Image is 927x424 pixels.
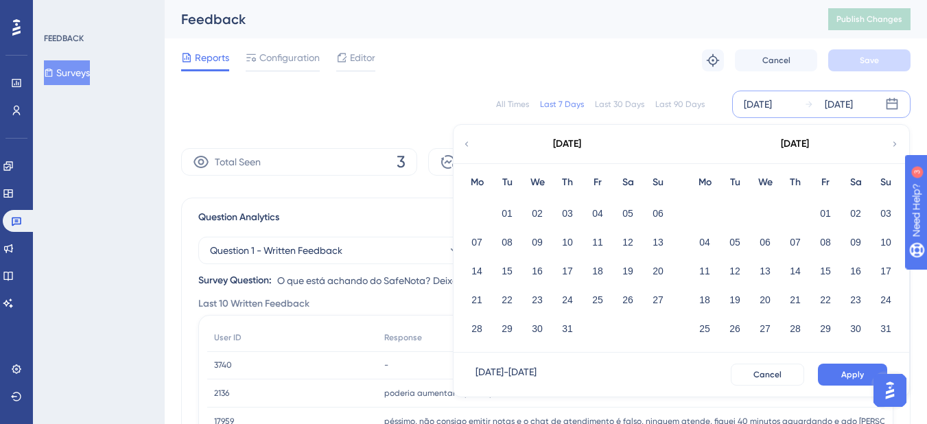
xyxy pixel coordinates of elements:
[553,136,581,152] div: [DATE]
[841,174,871,191] div: Sa
[552,174,583,191] div: Th
[655,99,705,110] div: Last 90 Days
[731,364,804,386] button: Cancel
[814,317,837,340] button: 29
[540,99,584,110] div: Last 7 Days
[214,332,242,343] span: User ID
[814,202,837,225] button: 01
[646,202,670,225] button: 06
[723,288,747,311] button: 19
[95,7,99,18] div: 3
[844,259,867,283] button: 16
[814,259,837,283] button: 15
[492,174,522,191] div: Tu
[556,317,579,340] button: 31
[586,231,609,254] button: 11
[198,237,473,264] button: Question 1 - Written Feedback
[465,259,489,283] button: 14
[735,49,817,71] button: Cancel
[198,296,309,312] span: Last 10 Written Feedback
[723,259,747,283] button: 12
[586,288,609,311] button: 25
[214,360,232,370] span: 3740
[384,388,633,399] span: poderia aumentar o prazo para [PERSON_NAME] -se conectado.
[526,202,549,225] button: 02
[646,231,670,254] button: 13
[753,259,777,283] button: 13
[616,231,639,254] button: 12
[616,259,639,283] button: 19
[869,370,911,411] iframe: UserGuiding AI Assistant Launcher
[210,242,342,259] span: Question 1 - Written Feedback
[836,14,902,25] span: Publish Changes
[874,202,897,225] button: 03
[860,55,879,66] span: Save
[828,8,911,30] button: Publish Changes
[814,231,837,254] button: 08
[526,259,549,283] button: 16
[583,174,613,191] div: Fr
[825,96,853,113] div: [DATE]
[874,231,897,254] button: 10
[495,202,519,225] button: 01
[643,174,673,191] div: Su
[198,209,279,226] span: Question Analytics
[646,259,670,283] button: 20
[841,369,864,380] span: Apply
[616,202,639,225] button: 05
[844,317,867,340] button: 30
[556,259,579,283] button: 17
[874,288,897,311] button: 24
[277,272,680,289] span: O que está achando do SafeNota? Deixe sua opinião e/ou sugestão e nos ajude a melhorar.
[753,288,777,311] button: 20
[720,174,750,191] div: Tu
[214,388,229,399] span: 2136
[496,99,529,110] div: All Times
[784,288,807,311] button: 21
[198,272,272,289] div: Survey Question:
[828,49,911,71] button: Save
[556,288,579,311] button: 24
[874,259,897,283] button: 17
[781,136,809,152] div: [DATE]
[810,174,841,191] div: Fr
[844,231,867,254] button: 09
[646,288,670,311] button: 27
[753,231,777,254] button: 06
[195,49,229,66] span: Reports
[871,174,901,191] div: Su
[495,288,519,311] button: 22
[753,369,782,380] span: Cancel
[465,231,489,254] button: 07
[586,259,609,283] button: 18
[693,231,716,254] button: 04
[526,288,549,311] button: 23
[522,174,552,191] div: We
[495,231,519,254] button: 08
[762,55,790,66] span: Cancel
[753,317,777,340] button: 27
[526,317,549,340] button: 30
[384,332,422,343] span: Response
[744,96,772,113] div: [DATE]
[595,99,644,110] div: Last 30 Days
[693,317,716,340] button: 25
[693,288,716,311] button: 18
[181,10,794,29] div: Feedback
[874,317,897,340] button: 31
[723,317,747,340] button: 26
[495,317,519,340] button: 29
[526,231,549,254] button: 09
[818,364,887,386] button: Apply
[476,364,537,386] div: [DATE] - [DATE]
[556,231,579,254] button: 10
[259,49,320,66] span: Configuration
[215,154,261,170] span: Total Seen
[844,288,867,311] button: 23
[690,174,720,191] div: Mo
[44,60,90,85] button: Surveys
[784,259,807,283] button: 14
[616,288,639,311] button: 26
